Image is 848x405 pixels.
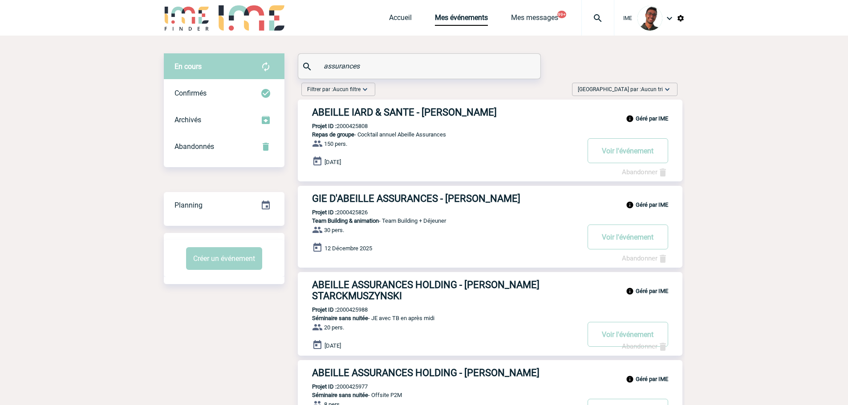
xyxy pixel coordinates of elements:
[312,123,337,129] b: Projet ID :
[164,192,284,218] a: Planning
[312,193,579,204] h3: GIE D'ABEILLE ASSURANCES - [PERSON_NAME]
[557,11,566,18] button: 99+
[298,107,682,118] a: ABEILLE IARD & SANTE - [PERSON_NAME]
[637,6,662,31] img: 124970-0.jpg
[298,383,368,390] p: 2000425977
[312,217,379,224] span: Team Building & animation
[298,279,682,301] a: ABEILLE ASSURANCES HOLDING - [PERSON_NAME] STARCKMUSZYNSKI
[298,392,579,398] p: - Offsite P2M
[298,306,368,313] p: 2000425988
[174,201,203,209] span: Planning
[174,116,201,124] span: Archivés
[333,86,361,92] span: Aucun filtre
[623,15,632,21] span: IME
[324,324,344,331] span: 20 pers.
[325,245,372,252] span: 12 Décembre 2025
[174,62,202,71] span: En cours
[321,60,519,72] input: Rechercher un événement par son nom
[636,201,668,208] b: Géré par IME
[626,201,634,209] img: info_black_24dp.svg
[312,315,368,321] span: Séminaire sans nuitée
[312,279,579,301] h3: ABEILLE ASSURANCES HOLDING - [PERSON_NAME] STARCKMUSZYNSKI
[325,342,341,349] span: [DATE]
[361,85,369,94] img: baseline_expand_more_white_24dp-b.png
[298,367,682,378] a: ABEILLE ASSURANCES HOLDING - [PERSON_NAME]
[307,85,361,94] span: Filtrer par :
[164,107,284,133] div: Retrouvez ici tous les événements que vous avez décidé d'archiver
[588,225,668,249] button: Voir l'événement
[325,159,341,165] span: [DATE]
[626,287,634,295] img: info_black_24dp.svg
[324,227,344,233] span: 30 pers.
[164,53,284,80] div: Retrouvez ici tous vos évènements avant confirmation
[298,193,682,204] a: GIE D'ABEILLE ASSURANCES - [PERSON_NAME]
[588,138,668,163] button: Voir l'événement
[164,192,284,219] div: Retrouvez ici tous vos événements organisés par date et état d'avancement
[435,13,488,26] a: Mes événements
[622,168,668,176] a: Abandonner
[312,107,579,118] h3: ABEILLE IARD & SANTE - [PERSON_NAME]
[164,5,210,31] img: IME-Finder
[312,209,337,216] b: Projet ID :
[164,133,284,160] div: Retrouvez ici tous vos événements annulés
[312,131,354,138] span: Repas de groupe
[626,375,634,383] img: info_black_24dp.svg
[186,247,262,270] button: Créer un événement
[298,209,368,216] p: 2000425826
[622,254,668,262] a: Abandonner
[588,322,668,347] button: Voir l'événement
[298,123,368,129] p: 2000425808
[312,392,368,398] span: Séminaire sans nuitée
[636,288,668,294] b: Géré par IME
[312,367,579,378] h3: ABEILLE ASSURANCES HOLDING - [PERSON_NAME]
[626,115,634,123] img: info_black_24dp.svg
[174,89,207,97] span: Confirmés
[298,315,579,321] p: - JE avec TB en après midi
[174,142,214,151] span: Abandonnés
[636,376,668,382] b: Géré par IME
[298,131,579,138] p: - Cocktail annuel Abeille Assurances
[312,306,337,313] b: Projet ID :
[389,13,412,26] a: Accueil
[578,85,663,94] span: [GEOGRAPHIC_DATA] par :
[622,342,668,350] a: Abandonner
[324,140,347,147] span: 150 pers.
[663,85,672,94] img: baseline_expand_more_white_24dp-b.png
[312,383,337,390] b: Projet ID :
[641,86,663,92] span: Aucun tri
[636,115,668,122] b: Géré par IME
[298,217,579,224] p: - Team Building + Déjeuner
[511,13,558,26] a: Mes messages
